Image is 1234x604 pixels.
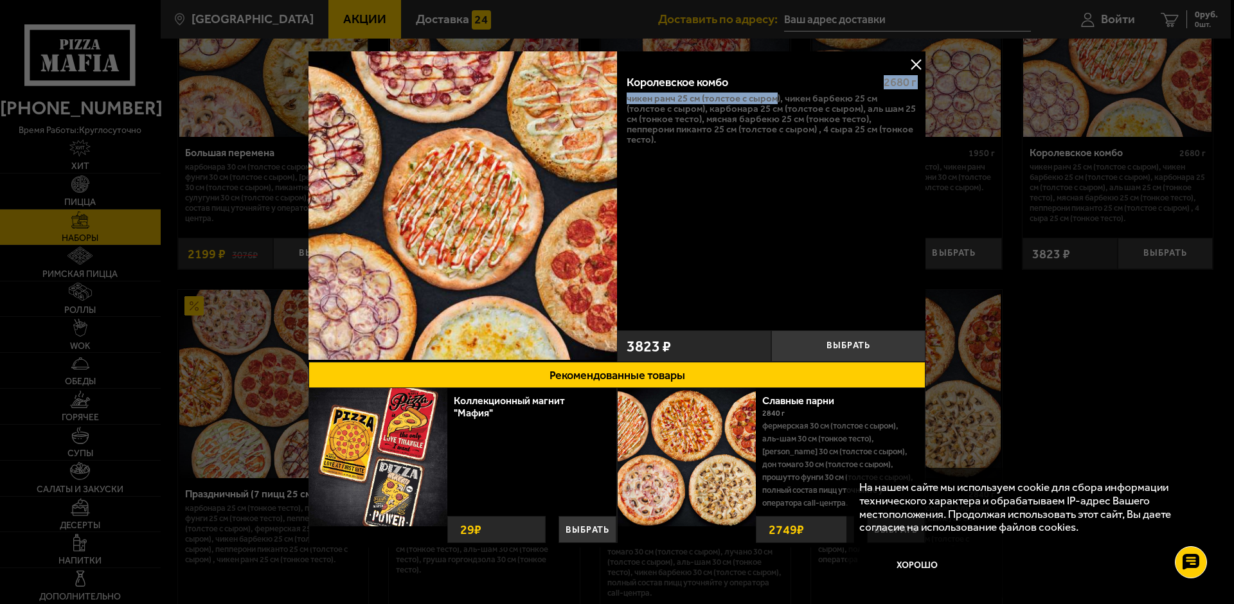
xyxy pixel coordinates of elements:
[762,420,915,510] p: Фермерская 30 см (толстое с сыром), Аль-Шам 30 см (тонкое тесто), [PERSON_NAME] 30 см (толстое с ...
[627,339,671,354] span: 3823 ₽
[762,395,847,407] a: Славные парни
[308,51,617,360] img: Королевское комбо
[308,362,925,388] button: Рекомендованные товары
[627,93,916,145] p: Чикен Ранч 25 см (толстое с сыром), Чикен Барбекю 25 см (толстое с сыром), Карбонара 25 см (толст...
[627,76,873,90] div: Королевское комбо
[771,330,925,362] button: Выбрать
[859,481,1196,534] p: На нашем сайте мы используем cookie для сбора информации технического характера и обрабатываем IP...
[762,409,785,418] span: 2840 г
[454,395,565,419] a: Коллекционный магнит "Мафия"
[765,517,807,542] strong: 2749 ₽
[308,51,617,362] a: Королевское комбо
[559,516,616,543] button: Выбрать
[884,75,916,89] span: 2680 г
[859,546,975,585] button: Хорошо
[457,517,485,542] strong: 29 ₽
